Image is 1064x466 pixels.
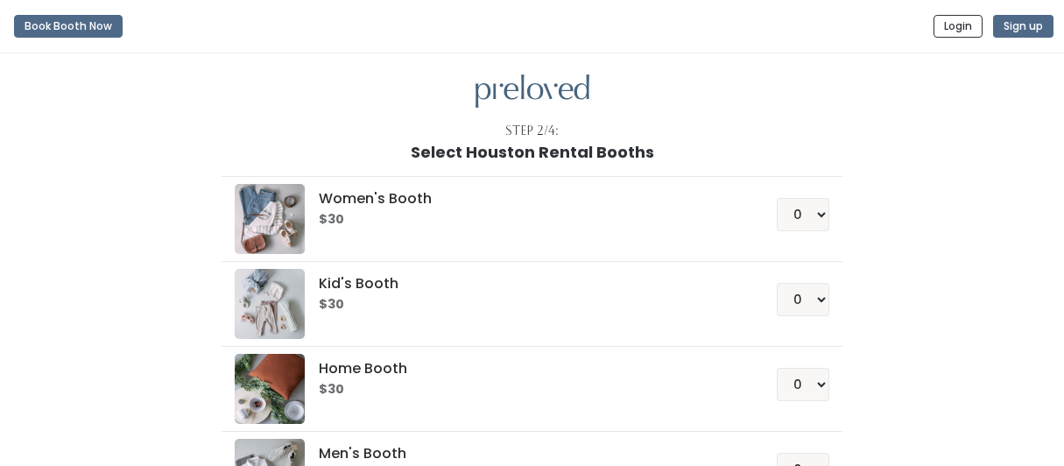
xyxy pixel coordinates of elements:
[993,15,1053,38] button: Sign up
[235,184,305,254] img: preloved logo
[14,7,123,46] a: Book Booth Now
[319,213,735,227] h6: $30
[505,122,559,140] div: Step 2/4:
[319,191,735,207] h5: Women's Booth
[319,361,735,377] h5: Home Booth
[934,15,983,38] button: Login
[14,15,123,38] button: Book Booth Now
[319,446,735,462] h5: Men's Booth
[411,144,654,161] h1: Select Houston Rental Booths
[319,298,735,312] h6: $30
[319,383,735,397] h6: $30
[235,354,305,424] img: preloved logo
[235,269,305,339] img: preloved logo
[476,74,589,109] img: preloved logo
[319,276,735,292] h5: Kid's Booth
